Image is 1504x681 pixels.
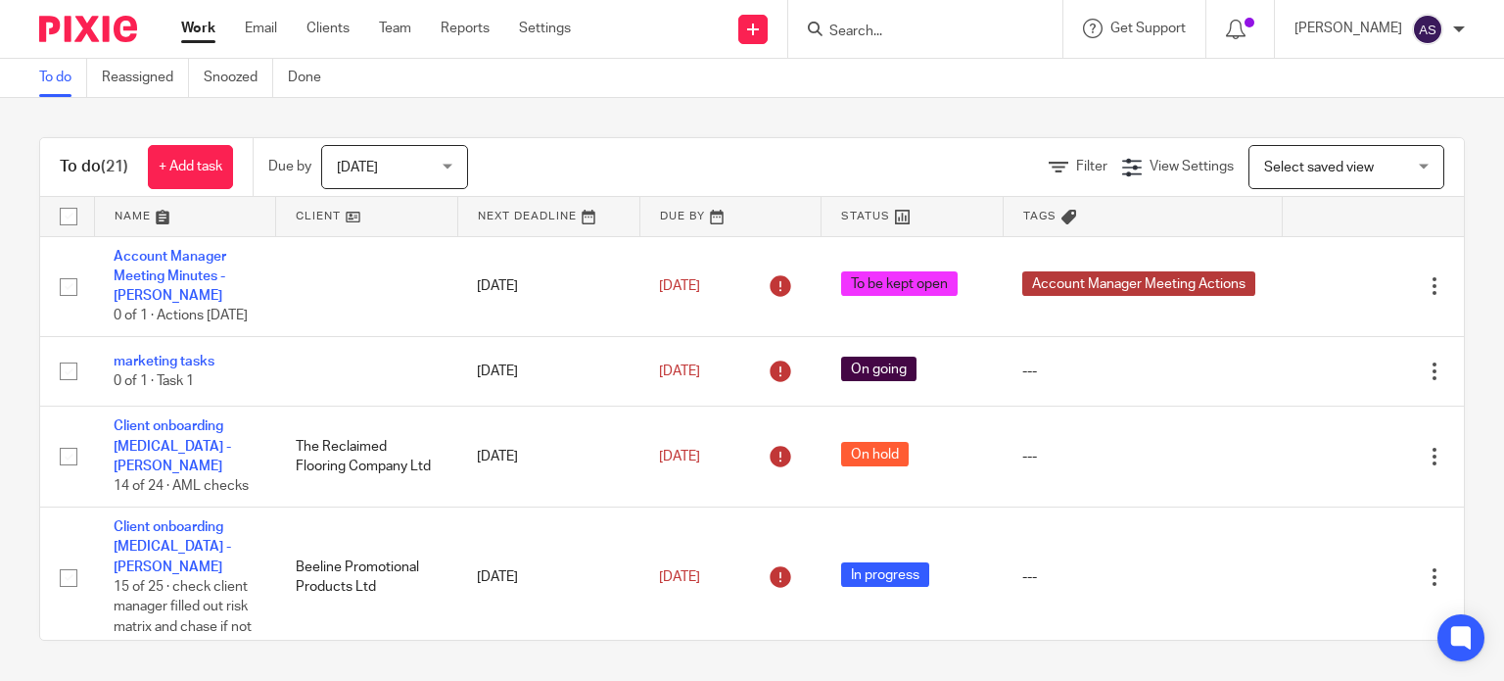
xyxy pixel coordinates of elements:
[204,59,273,97] a: Snoozed
[245,19,277,38] a: Email
[288,59,336,97] a: Done
[306,19,350,38] a: Clients
[519,19,571,38] a: Settings
[659,570,700,584] span: [DATE]
[39,16,137,42] img: Pixie
[276,507,458,648] td: Beeline Promotional Products Ltd
[457,407,639,508] td: [DATE]
[114,310,248,323] span: 0 of 1 · Actions [DATE]
[337,161,378,174] span: [DATE]
[457,337,639,407] td: [DATE]
[114,520,231,574] a: Client onboarding [MEDICAL_DATA] - [PERSON_NAME]
[114,580,252,634] span: 15 of 25 · check client manager filled out risk matrix and chase if not
[114,355,214,368] a: marketing tasks
[659,450,700,463] span: [DATE]
[841,442,909,466] span: On hold
[1076,160,1107,173] span: Filter
[114,374,194,388] span: 0 of 1 · Task 1
[114,419,231,473] a: Client onboarding [MEDICAL_DATA] - [PERSON_NAME]
[102,59,189,97] a: Reassigned
[1110,22,1186,35] span: Get Support
[441,19,490,38] a: Reports
[276,407,458,508] td: The Reclaimed Flooring Company Ltd
[39,59,87,97] a: To do
[114,250,226,304] a: Account Manager Meeting Minutes - [PERSON_NAME]
[1022,567,1262,587] div: ---
[1022,362,1262,381] div: ---
[1412,14,1443,45] img: svg%3E
[181,19,215,38] a: Work
[827,24,1004,41] input: Search
[101,159,128,174] span: (21)
[379,19,411,38] a: Team
[659,365,700,378] span: [DATE]
[148,145,233,189] a: + Add task
[659,279,700,293] span: [DATE]
[268,157,311,176] p: Due by
[841,271,958,296] span: To be kept open
[1294,19,1402,38] p: [PERSON_NAME]
[1022,447,1262,466] div: ---
[60,157,128,177] h1: To do
[1022,271,1255,296] span: Account Manager Meeting Actions
[841,357,916,381] span: On going
[1264,161,1374,174] span: Select saved view
[841,562,929,587] span: In progress
[457,507,639,648] td: [DATE]
[1023,211,1057,221] span: Tags
[114,480,249,494] span: 14 of 24 · AML checks
[1150,160,1234,173] span: View Settings
[457,236,639,337] td: [DATE]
